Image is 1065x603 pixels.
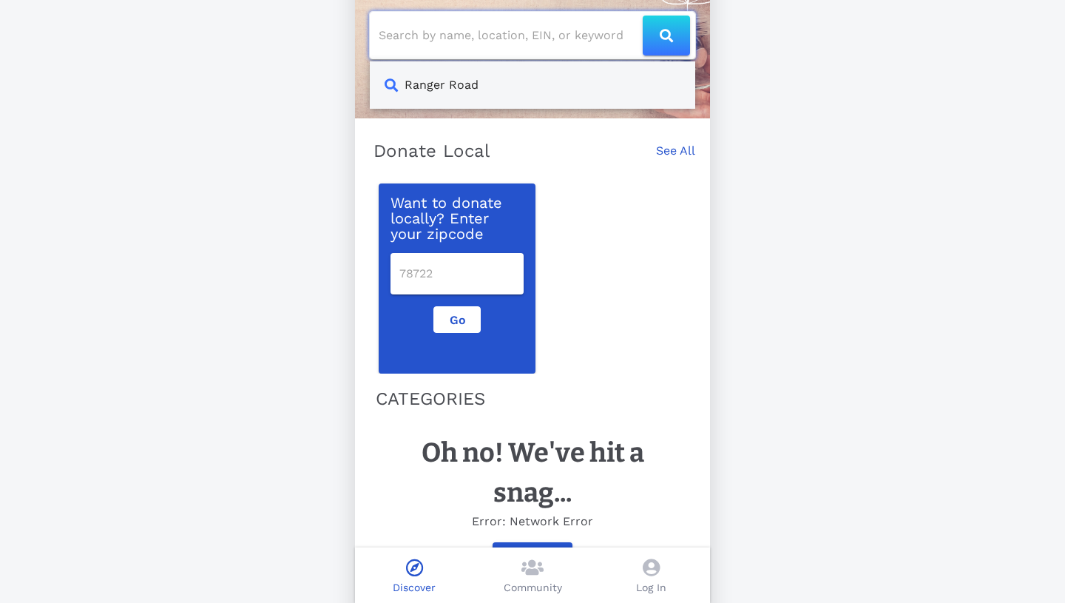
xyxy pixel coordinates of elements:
[390,195,524,241] p: Want to donate locally? Enter your zipcode
[399,262,515,286] input: 78722
[376,385,689,412] p: CATEGORIES
[379,24,643,47] input: Search by name, location, EIN, or keyword
[433,306,481,333] button: Go
[405,76,479,94] div: Ranger Road
[656,142,695,175] a: See All
[373,139,490,163] p: Donate Local
[393,580,436,596] p: Discover
[385,513,680,530] p: Error: Network Error
[385,433,680,513] h1: Oh no! We've hit a snag...
[504,580,562,596] p: Community
[446,313,468,327] span: Go
[636,580,666,596] p: Log In
[493,542,572,569] button: Try Again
